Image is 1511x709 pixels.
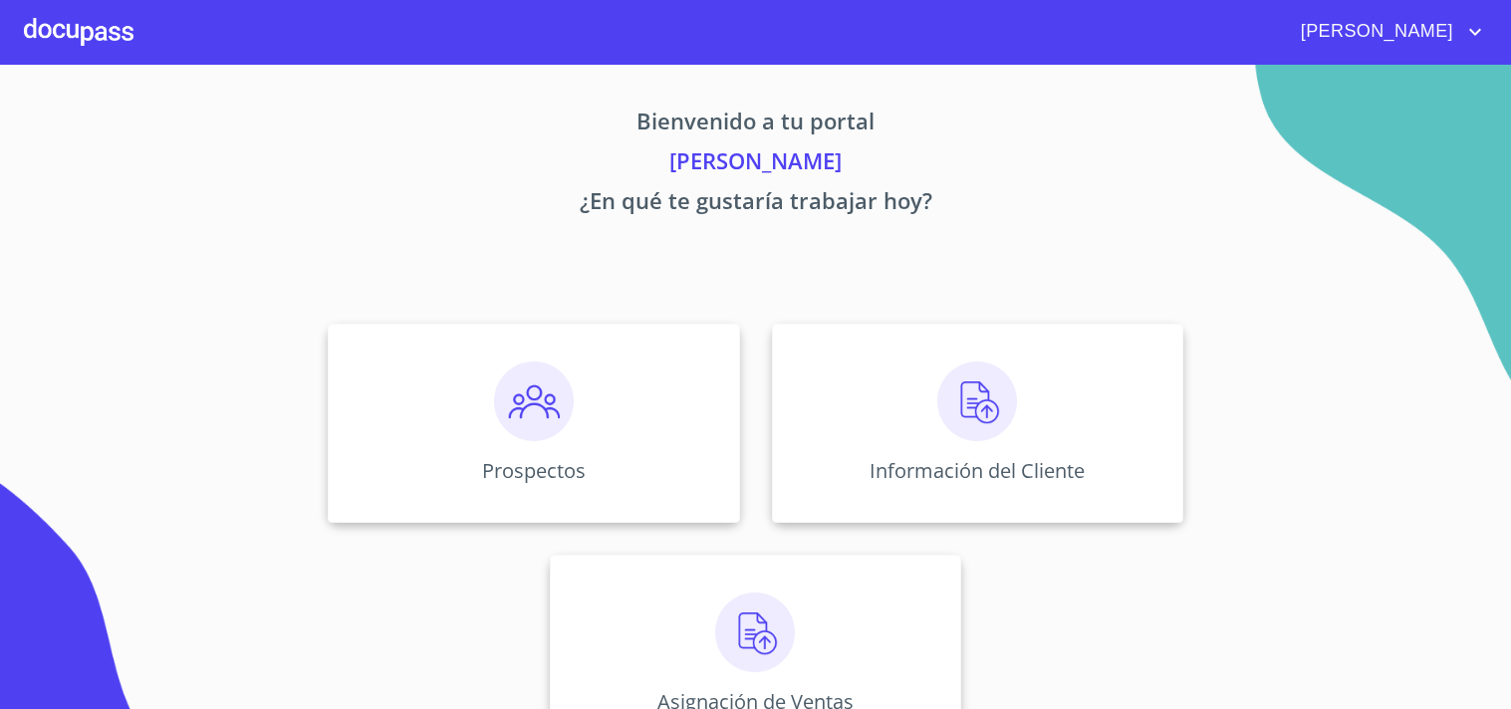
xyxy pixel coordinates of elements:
[1286,16,1487,48] button: account of current user
[494,361,574,441] img: prospectos.png
[482,457,586,484] p: Prospectos
[870,457,1085,484] p: Información del Cliente
[937,361,1017,441] img: carga.png
[142,184,1370,224] p: ¿En qué te gustaría trabajar hoy?
[142,105,1370,144] p: Bienvenido a tu portal
[715,592,795,672] img: carga.png
[142,144,1370,184] p: [PERSON_NAME]
[1286,16,1463,48] span: [PERSON_NAME]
